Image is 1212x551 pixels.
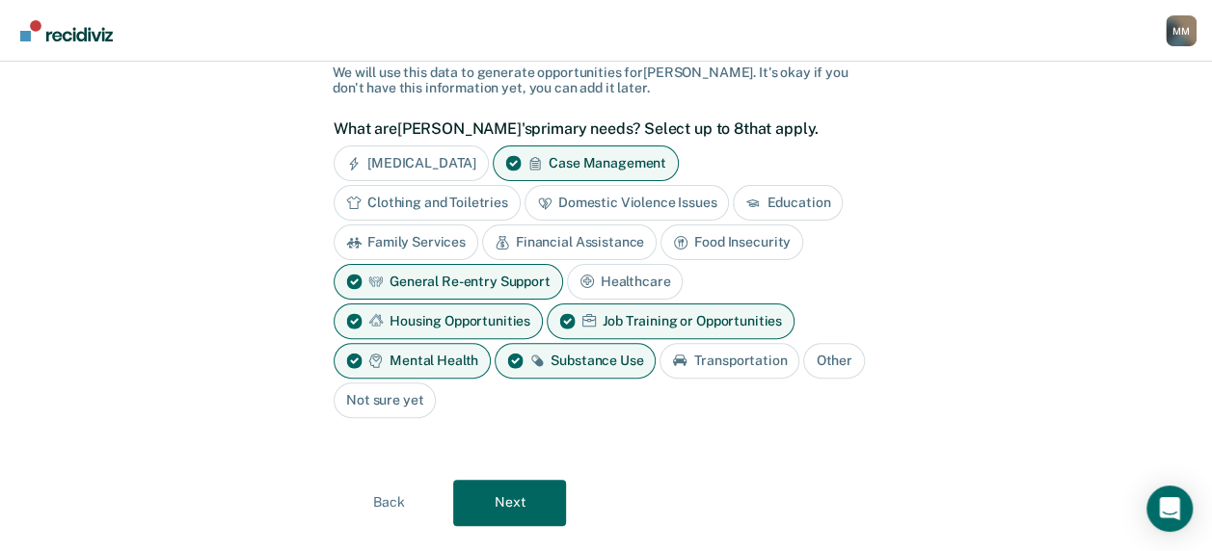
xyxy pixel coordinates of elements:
[334,224,478,260] div: Family Services
[334,382,436,418] div: Not sure yet
[1166,15,1197,46] div: M M
[493,145,679,181] div: Case Management
[495,343,656,379] div: Substance Use
[1166,15,1197,46] button: Profile dropdown button
[660,224,803,260] div: Food Insecurity
[334,119,869,138] label: What are [PERSON_NAME]'s primary needs? Select up to 8 that apply.
[803,343,864,379] div: Other
[334,185,521,221] div: Clothing and Toiletries
[334,343,491,379] div: Mental Health
[547,303,795,339] div: Job Training or Opportunities
[733,185,843,221] div: Education
[660,343,799,379] div: Transportation
[482,224,657,260] div: Financial Assistance
[334,303,543,339] div: Housing Opportunities
[525,185,730,221] div: Domestic Violence Issues
[1146,485,1193,532] div: Open Intercom Messenger
[334,145,489,181] div: [MEDICAL_DATA]
[334,264,563,300] div: General Re-entry Support
[20,20,113,41] img: Recidiviz
[567,264,684,300] div: Healthcare
[333,65,879,97] div: We will use this data to generate opportunities for [PERSON_NAME] . It's okay if you don't have t...
[333,480,445,526] button: Back
[453,480,566,526] button: Next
